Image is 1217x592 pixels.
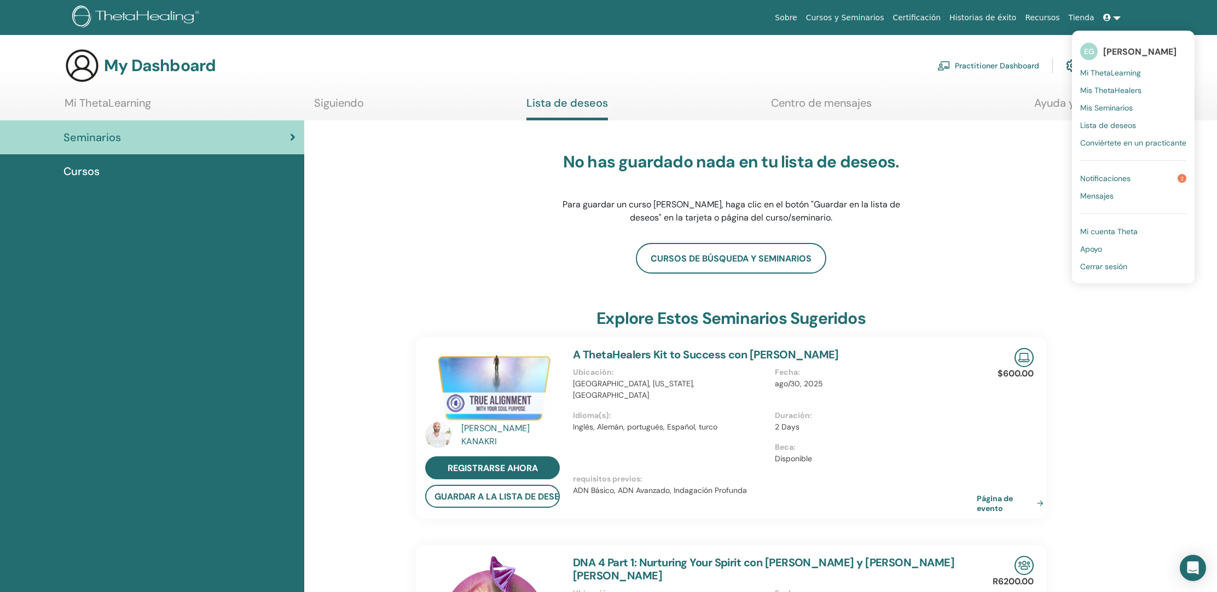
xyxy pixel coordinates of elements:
p: ago/30, 2025 [775,378,970,390]
p: ADN Básico, ADN Avanzado, Indagación Profunda [573,485,977,496]
span: Cursos [63,163,100,179]
span: Mensajes [1080,191,1114,201]
a: Tienda [1064,8,1099,28]
span: registrarse ahora [448,462,538,474]
h3: No has guardado nada en tu lista de deseos. [559,152,903,172]
span: [PERSON_NAME] [1103,46,1177,57]
button: Guardar a la lista de deseos [425,485,560,508]
p: Para guardar un curso [PERSON_NAME], haga clic en el botón "Guardar en la lista de deseos" en la ... [559,198,903,224]
img: In-Person Seminar [1015,556,1034,575]
a: Ayuda y recursos [1034,96,1121,118]
a: Mi cuenta Theta [1080,223,1186,240]
p: $600.00 [998,367,1034,380]
img: cog.svg [1066,56,1079,75]
a: Conviértete en un practicante [1080,134,1186,152]
span: Conviértete en un practicante [1080,138,1186,148]
img: generic-user-icon.jpg [65,48,100,83]
p: Fecha : [775,367,970,378]
a: Certificación [888,8,945,28]
a: Apoyo [1080,240,1186,258]
p: [GEOGRAPHIC_DATA], [US_STATE], [GEOGRAPHIC_DATA] [573,378,768,401]
span: 2 [1178,174,1186,183]
a: Mi cuenta [1066,54,1120,78]
img: chalkboard-teacher.svg [937,61,951,71]
a: Mis Seminarios [1080,99,1186,117]
div: Open Intercom Messenger [1180,555,1206,581]
a: Página de evento [977,494,1048,513]
a: [PERSON_NAME] KANAKRI [461,422,563,448]
span: Mis Seminarios [1080,103,1133,113]
p: Disponible [775,453,970,465]
a: Cursos de búsqueda y seminarios [636,243,826,274]
p: Ubicación : [573,367,768,378]
p: 2 Days [775,421,970,433]
a: Lista de deseos [526,96,608,120]
p: Idioma(s) : [573,410,768,421]
span: Mis ThetaHealers [1080,85,1141,95]
a: Lista de deseos [1080,117,1186,134]
img: logo.png [72,5,203,30]
p: Duración : [775,410,970,421]
span: Seminarios [63,129,121,146]
a: Mi ThetaLearning [65,96,151,118]
a: DNA 4 Part 1: Nurturing Your Spirit con [PERSON_NAME] y [PERSON_NAME] [PERSON_NAME] [573,555,954,583]
a: Siguiendo [314,96,364,118]
a: A ThetaHealers Kit to Success con [PERSON_NAME] [573,347,839,362]
img: A ThetaHealers Kit to Success [425,348,560,425]
span: Cerrar sesión [1080,262,1127,271]
a: Sobre [770,8,801,28]
span: Mi cuenta Theta [1080,227,1138,236]
span: EG [1080,43,1098,60]
a: registrarse ahora [425,456,560,479]
a: Historias de éxito [945,8,1021,28]
a: Mensajes [1080,187,1186,205]
a: Cursos y Seminarios [802,8,889,28]
span: Mi ThetaLearning [1080,68,1141,78]
a: Recursos [1021,8,1064,28]
p: Inglés, Alemán, portugués, Español, turco [573,421,768,433]
h3: My Dashboard [104,56,216,76]
p: requisitos previos : [573,473,977,485]
img: Live Online Seminar [1015,348,1034,367]
span: Lista de deseos [1080,120,1136,130]
span: Notificaciones [1080,173,1131,183]
h3: Explore estos seminarios sugeridos [596,309,866,328]
a: EG[PERSON_NAME] [1080,39,1186,64]
img: default.jpg [425,422,451,448]
a: Notificaciones2 [1080,170,1186,187]
a: Mi ThetaLearning [1080,64,1186,82]
a: Cerrar sesión [1080,258,1186,275]
p: Beca : [775,442,970,453]
a: Mis ThetaHealers [1080,82,1186,99]
a: Centro de mensajes [771,96,872,118]
p: R6200.00 [993,575,1034,588]
a: Practitioner Dashboard [937,54,1039,78]
span: Apoyo [1080,244,1102,254]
